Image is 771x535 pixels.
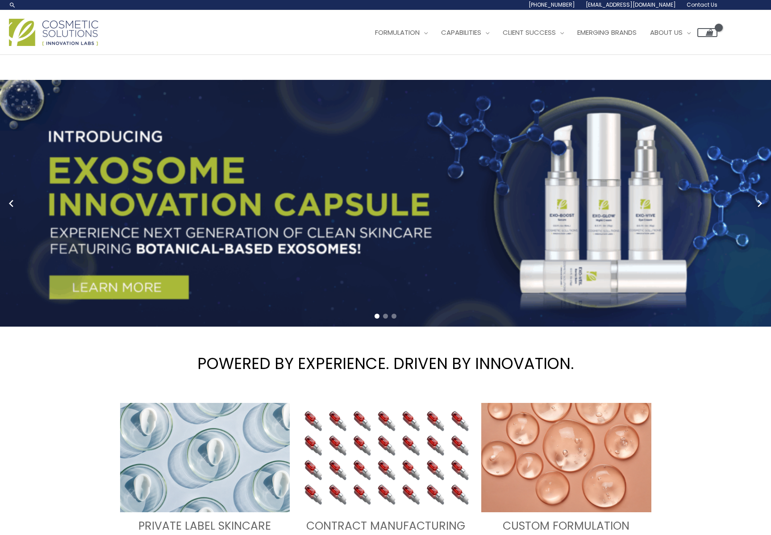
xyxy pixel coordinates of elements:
[9,1,16,8] a: Search icon link
[697,28,717,37] a: View Shopping Cart, empty
[392,314,396,319] span: Go to slide 3
[481,403,651,513] img: Custom Formulation
[375,28,420,37] span: Formulation
[362,19,717,46] nav: Site Navigation
[571,19,643,46] a: Emerging Brands
[300,403,471,513] img: Contract Manufacturing
[481,519,651,534] h3: CUSTOM FORMULATION
[503,28,556,37] span: Client Success
[120,403,290,513] img: turnkey private label skincare
[687,1,717,8] span: Contact Us
[529,1,575,8] span: [PHONE_NUMBER]
[577,28,637,37] span: Emerging Brands
[434,19,496,46] a: Capabilities
[120,519,290,534] h3: PRIVATE LABEL SKINCARE
[650,28,683,37] span: About Us
[441,28,481,37] span: Capabilities
[4,197,18,210] button: Previous slide
[643,19,697,46] a: About Us
[375,314,379,319] span: Go to slide 1
[383,314,388,319] span: Go to slide 2
[9,19,98,46] img: Cosmetic Solutions Logo
[753,197,767,210] button: Next slide
[586,1,676,8] span: [EMAIL_ADDRESS][DOMAIN_NAME]
[368,19,434,46] a: Formulation
[496,19,571,46] a: Client Success
[300,519,471,534] h3: CONTRACT MANUFACTURING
